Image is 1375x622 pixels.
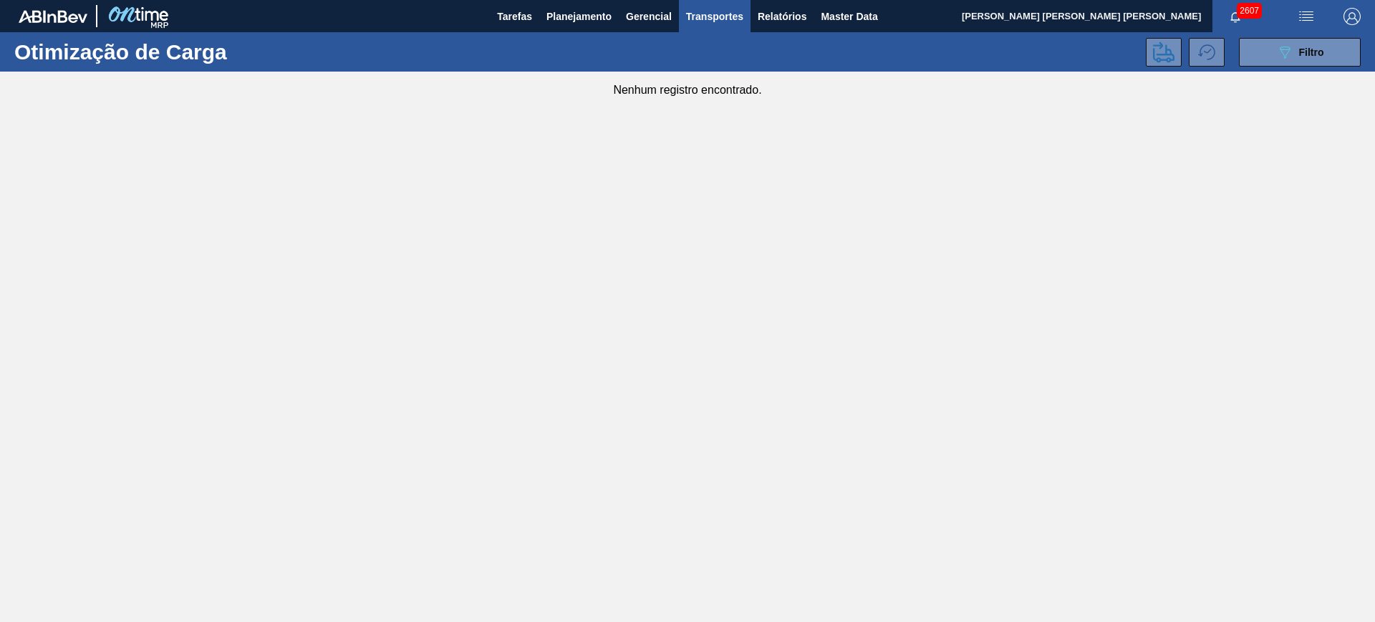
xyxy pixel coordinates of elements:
[1237,3,1262,19] span: 2607
[626,8,672,25] span: Gerencial
[546,8,612,25] span: Planejamento
[613,84,761,97] div: Nenhum registro encontrado.
[821,8,877,25] span: Master Data
[1299,47,1324,58] span: Filtro
[686,8,743,25] span: Transportes
[1212,6,1258,26] button: Notificações
[14,44,274,60] h1: Otimização de Carga
[497,8,532,25] span: Tarefas
[1189,38,1232,67] div: Alterar para histórico
[1146,38,1189,67] div: Enviar para Transportes
[1239,38,1361,67] button: Filtro
[1343,8,1361,25] img: Logout
[19,10,87,23] img: TNhmsLtSVTkK8tSr43FrP2fwEKptu5GPRR3wAAAABJRU5ErkJggg==
[1298,8,1315,25] img: userActions
[758,8,806,25] span: Relatórios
